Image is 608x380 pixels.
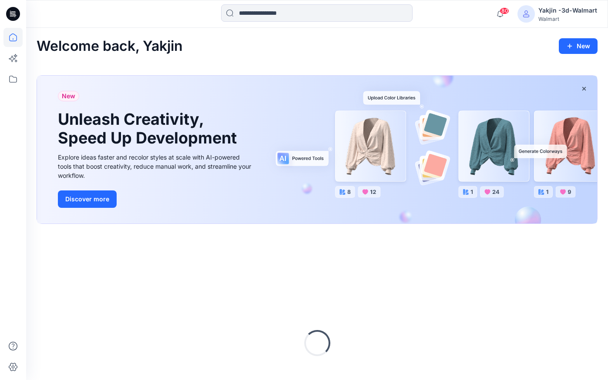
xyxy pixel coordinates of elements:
a: Discover more [58,190,254,208]
button: Discover more [58,190,117,208]
div: Yakjin -3d-Walmart [538,5,597,16]
h2: Welcome back, Yakjin [37,38,183,54]
span: New [62,91,75,101]
div: Explore ideas faster and recolor styles at scale with AI-powered tools that boost creativity, red... [58,153,254,180]
svg: avatar [523,10,530,17]
button: New [559,38,598,54]
span: 80 [500,7,509,14]
h1: Unleash Creativity, Speed Up Development [58,110,241,147]
div: Walmart [538,16,597,22]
